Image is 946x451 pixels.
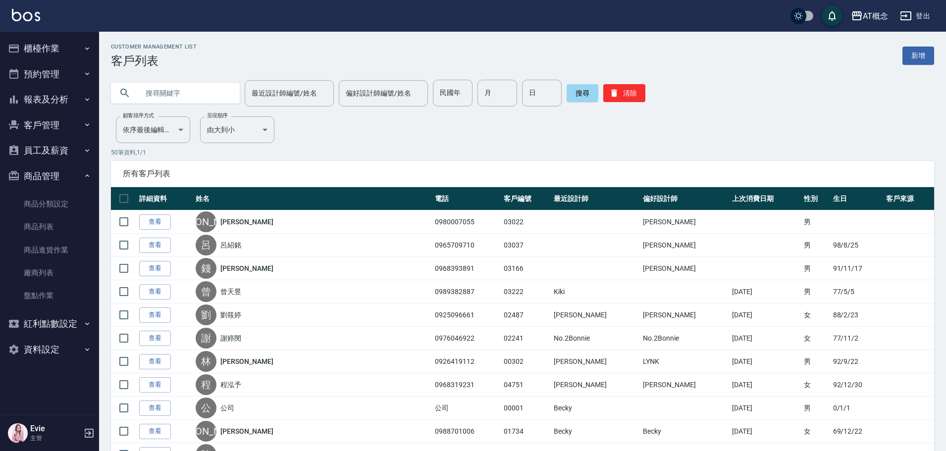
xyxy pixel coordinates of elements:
[4,193,95,215] a: 商品分類設定
[4,61,95,87] button: 預約管理
[220,310,241,320] a: 劉筱婷
[220,217,273,227] a: [PERSON_NAME]
[8,423,28,443] img: Person
[501,210,552,234] td: 03022
[4,138,95,163] button: 員工及薪資
[551,373,640,397] td: [PERSON_NAME]
[730,397,801,420] td: [DATE]
[501,327,552,350] td: 02241
[730,373,801,397] td: [DATE]
[831,303,884,327] td: 88/2/23
[501,350,552,373] td: 00302
[801,350,831,373] td: 男
[220,287,241,297] a: 曾天昱
[501,397,552,420] td: 00001
[551,327,640,350] td: No.2Bonnie
[196,328,216,349] div: 謝
[220,240,241,250] a: 呂紹銘
[4,163,95,189] button: 商品管理
[567,84,598,102] button: 搜尋
[501,420,552,443] td: 01734
[432,420,501,443] td: 0988701006
[884,187,934,210] th: 客戶來源
[801,210,831,234] td: 男
[801,303,831,327] td: 女
[801,234,831,257] td: 男
[4,239,95,261] a: 商品進貨作業
[220,426,273,436] a: [PERSON_NAME]
[139,354,171,369] a: 查看
[220,380,241,390] a: 程泓予
[196,258,216,279] div: 錢
[196,211,216,232] div: [PERSON_NAME]
[139,424,171,439] a: 查看
[432,327,501,350] td: 0976046922
[196,304,216,325] div: 劉
[551,303,640,327] td: [PERSON_NAME]
[193,187,432,210] th: 姓名
[801,327,831,350] td: 女
[139,401,171,416] a: 查看
[432,397,501,420] td: 公司
[432,280,501,303] td: 0989382887
[640,210,730,234] td: [PERSON_NAME]
[551,397,640,420] td: Becky
[501,257,552,280] td: 03166
[196,351,216,372] div: 林
[831,327,884,350] td: 77/11/2
[123,112,154,119] label: 顧客排序方式
[196,421,216,442] div: [PERSON_NAME]
[801,397,831,420] td: 男
[640,327,730,350] td: No.2Bonnie
[432,210,501,234] td: 0980007055
[730,187,801,210] th: 上次消費日期
[220,403,234,413] a: 公司
[4,215,95,238] a: 商品列表
[139,284,171,300] a: 查看
[640,350,730,373] td: LYNK
[196,235,216,255] div: 呂
[200,116,274,143] div: 由大到小
[4,311,95,337] button: 紅利點數設定
[12,9,40,21] img: Logo
[139,214,171,230] a: 查看
[139,331,171,346] a: 查看
[220,356,273,366] a: [PERSON_NAME]
[501,187,552,210] th: 客戶編號
[4,112,95,138] button: 客戶管理
[551,350,640,373] td: [PERSON_NAME]
[863,10,888,22] div: AT概念
[4,36,95,61] button: 櫃檯作業
[207,112,228,119] label: 呈現順序
[640,234,730,257] td: [PERSON_NAME]
[4,337,95,362] button: 資料設定
[111,148,934,157] p: 50 筆資料, 1 / 1
[196,398,216,418] div: 公
[801,257,831,280] td: 男
[730,303,801,327] td: [DATE]
[4,261,95,284] a: 廠商列表
[640,187,730,210] th: 偏好設計師
[822,6,842,26] button: save
[116,116,190,143] div: 依序最後編輯時間
[139,377,171,393] a: 查看
[432,257,501,280] td: 0968393891
[801,420,831,443] td: 女
[137,187,193,210] th: 詳細資料
[640,373,730,397] td: [PERSON_NAME]
[432,234,501,257] td: 0965709710
[730,350,801,373] td: [DATE]
[501,234,552,257] td: 03037
[640,303,730,327] td: [PERSON_NAME]
[831,397,884,420] td: 0/1/1
[730,327,801,350] td: [DATE]
[801,373,831,397] td: 女
[831,187,884,210] th: 生日
[831,373,884,397] td: 92/12/30
[4,284,95,307] a: 盤點作業
[730,420,801,443] td: [DATE]
[432,373,501,397] td: 0968319231
[640,420,730,443] td: Becky
[139,261,171,276] a: 查看
[111,54,197,68] h3: 客戶列表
